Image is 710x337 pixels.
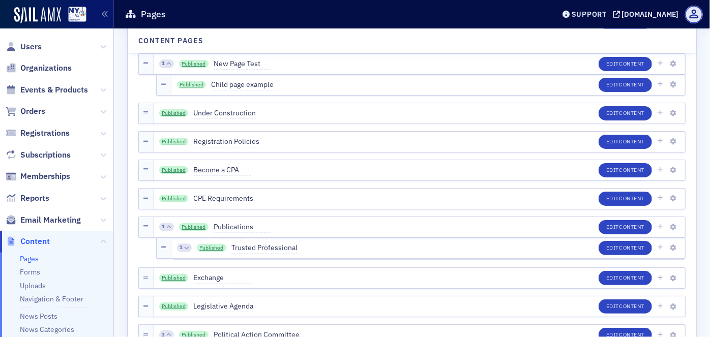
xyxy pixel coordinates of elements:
a: Published [159,195,189,203]
a: Reports [6,193,49,204]
span: Content [619,195,644,202]
a: View Homepage [61,7,86,24]
a: Memberships [6,171,70,182]
span: Content [619,274,644,281]
span: Content [619,223,644,230]
span: CPE Requirements [194,193,254,204]
a: Organizations [6,63,72,74]
span: Subscriptions [20,149,71,161]
button: [DOMAIN_NAME] [613,11,683,18]
button: EditContent [599,241,652,255]
h1: Pages [141,8,166,20]
a: Orders [6,106,45,117]
span: Become a CPA [194,165,251,176]
span: Reports [20,193,49,204]
h4: Content Pages [138,36,203,46]
span: Legislative Agenda [194,301,254,312]
span: Content [619,60,644,67]
button: EditContent [599,192,652,206]
span: Events & Products [20,84,88,96]
a: Published [197,244,226,252]
span: Content [619,166,644,173]
span: Publications [214,222,271,233]
img: SailAMX [68,7,86,22]
a: Published [179,223,209,231]
button: EditContent [599,78,652,92]
a: Published [159,274,189,282]
a: Registrations [6,128,70,139]
a: Forms [20,267,40,277]
span: Content [619,244,644,251]
a: News Posts [20,312,57,321]
span: Users [20,41,42,52]
button: EditContent [599,271,652,285]
a: Published [159,109,189,117]
a: Content [6,236,50,247]
a: Events & Products [6,84,88,96]
span: 1 [162,223,165,230]
button: EditContent [599,57,652,71]
a: Published [159,166,189,174]
a: Published [177,81,206,89]
span: Memberships [20,171,70,182]
a: Users [6,41,42,52]
div: Support [572,10,607,19]
span: Registration Policies [194,136,260,147]
span: Email Marketing [20,215,81,226]
span: Content [619,302,644,310]
span: Trusted Professional [231,242,298,254]
span: Registrations [20,128,70,139]
a: Navigation & Footer [20,294,83,303]
span: Profile [685,6,703,23]
span: Child page example [212,79,274,90]
a: Subscriptions [6,149,71,161]
div: [DOMAIN_NAME] [622,10,679,19]
span: Content [619,138,644,145]
a: Pages [20,254,39,263]
img: SailAMX [14,7,61,23]
a: Published [159,302,189,311]
button: EditContent [599,299,652,314]
span: Orders [20,106,45,117]
span: Under Construction [194,108,256,119]
span: Organizations [20,63,72,74]
button: EditContent [599,220,652,234]
span: New Page Test [214,58,271,70]
button: EditContent [599,106,652,120]
a: News Categories [20,325,74,334]
span: 1 [162,60,165,67]
a: Published [179,60,209,68]
span: Exchange [194,272,251,284]
span: Content [20,236,50,247]
button: EditContent [599,163,652,177]
span: Content [619,109,644,116]
a: Published [159,138,189,146]
button: EditContent [599,135,652,149]
a: Uploads [20,281,46,290]
span: Content [619,81,644,88]
a: Email Marketing [6,215,81,226]
span: 1 [180,244,183,251]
